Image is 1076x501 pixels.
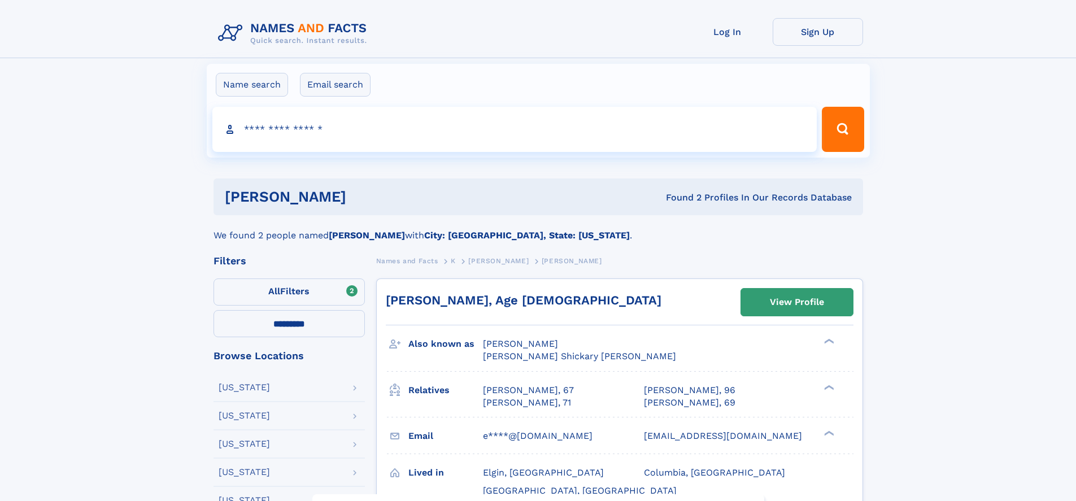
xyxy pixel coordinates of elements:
[773,18,863,46] a: Sign Up
[216,73,288,97] label: Name search
[644,467,785,478] span: Columbia, [GEOGRAPHIC_DATA]
[219,468,270,477] div: [US_STATE]
[644,384,735,397] a: [PERSON_NAME], 96
[386,293,661,307] a: [PERSON_NAME], Age [DEMOGRAPHIC_DATA]
[451,257,456,265] span: K
[225,190,506,204] h1: [PERSON_NAME]
[268,286,280,297] span: All
[219,411,270,420] div: [US_STATE]
[644,430,802,441] span: [EMAIL_ADDRESS][DOMAIN_NAME]
[770,289,824,315] div: View Profile
[376,254,438,268] a: Names and Facts
[483,467,604,478] span: Elgin, [GEOGRAPHIC_DATA]
[483,397,571,409] a: [PERSON_NAME], 71
[214,215,863,242] div: We found 2 people named with .
[542,257,602,265] span: [PERSON_NAME]
[821,429,835,437] div: ❯
[468,254,529,268] a: [PERSON_NAME]
[214,351,365,361] div: Browse Locations
[329,230,405,241] b: [PERSON_NAME]
[741,289,853,316] a: View Profile
[451,254,456,268] a: K
[468,257,529,265] span: [PERSON_NAME]
[424,230,630,241] b: City: [GEOGRAPHIC_DATA], State: [US_STATE]
[408,426,483,446] h3: Email
[822,107,864,152] button: Search Button
[483,384,574,397] a: [PERSON_NAME], 67
[214,278,365,306] label: Filters
[682,18,773,46] a: Log In
[821,338,835,345] div: ❯
[214,256,365,266] div: Filters
[219,439,270,448] div: [US_STATE]
[821,384,835,391] div: ❯
[214,18,376,49] img: Logo Names and Facts
[644,397,735,409] a: [PERSON_NAME], 69
[483,351,676,361] span: [PERSON_NAME] Shickary [PERSON_NAME]
[408,334,483,354] h3: Also known as
[219,383,270,392] div: [US_STATE]
[483,485,677,496] span: [GEOGRAPHIC_DATA], [GEOGRAPHIC_DATA]
[212,107,817,152] input: search input
[408,381,483,400] h3: Relatives
[483,338,558,349] span: [PERSON_NAME]
[408,463,483,482] h3: Lived in
[506,191,852,204] div: Found 2 Profiles In Our Records Database
[300,73,371,97] label: Email search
